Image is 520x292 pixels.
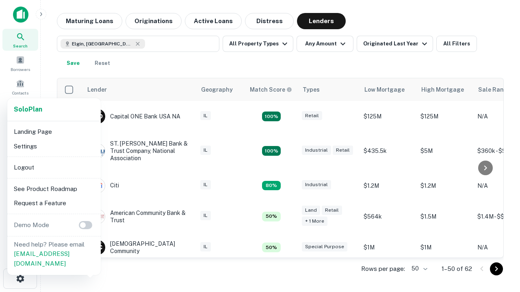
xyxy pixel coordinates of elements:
[11,220,52,230] p: Demo Mode
[11,196,97,210] li: Request a Feature
[14,105,42,114] a: SoloPlan
[479,227,520,266] iframe: Chat Widget
[11,182,97,196] li: See Product Roadmap
[11,160,97,175] li: Logout
[11,139,97,154] li: Settings
[14,250,69,267] a: [EMAIL_ADDRESS][DOMAIN_NAME]
[11,125,97,139] li: Landing Page
[14,105,42,113] strong: Solo Plan
[14,240,94,268] p: Need help? Please email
